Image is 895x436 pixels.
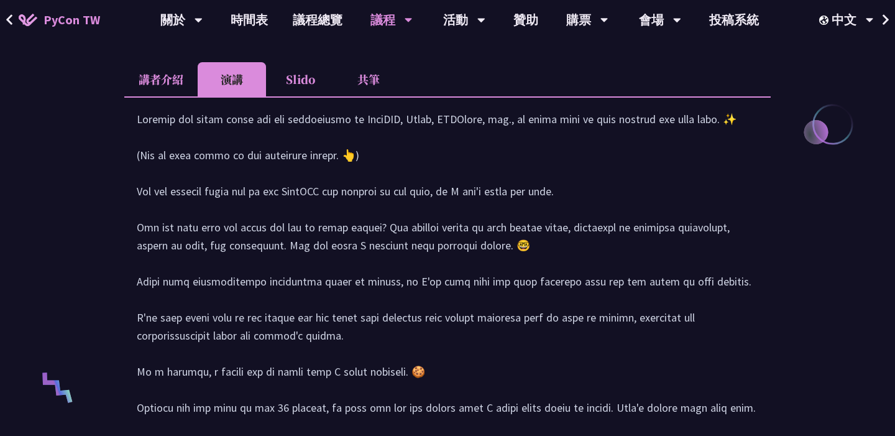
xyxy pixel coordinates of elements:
li: 演講 [198,62,266,96]
li: 講者介紹 [124,62,198,96]
li: Slido [266,62,334,96]
img: Locale Icon [819,16,832,25]
span: PyCon TW [44,11,100,29]
img: Home icon of PyCon TW 2025 [19,14,37,26]
a: PyCon TW [6,4,112,35]
li: 共筆 [334,62,403,96]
